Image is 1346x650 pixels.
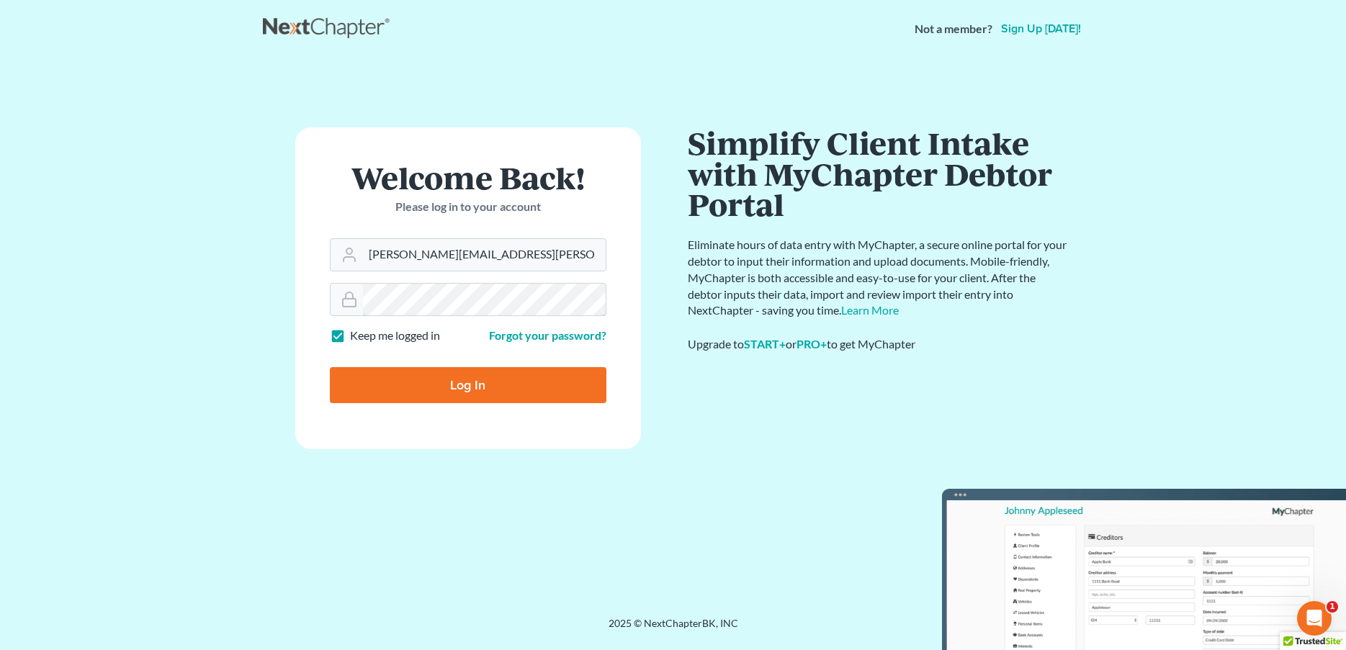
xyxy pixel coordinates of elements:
[363,239,606,271] input: Email Address
[330,367,606,403] input: Log In
[688,336,1069,353] div: Upgrade to or to get MyChapter
[578,291,595,308] keeper-lock: Open Keeper Popup
[263,616,1084,642] div: 2025 © NextChapterBK, INC
[330,199,606,215] p: Please log in to your account
[330,162,606,193] h1: Welcome Back!
[744,337,786,351] a: START+
[915,21,992,37] strong: Not a member?
[688,237,1069,319] p: Eliminate hours of data entry with MyChapter, a secure online portal for your debtor to input the...
[688,127,1069,220] h1: Simplify Client Intake with MyChapter Debtor Portal
[1327,601,1338,613] span: 1
[797,337,827,351] a: PRO+
[841,303,899,317] a: Learn More
[998,23,1084,35] a: Sign up [DATE]!
[350,328,440,344] label: Keep me logged in
[1297,601,1332,636] iframe: Intercom live chat
[489,328,606,342] a: Forgot your password?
